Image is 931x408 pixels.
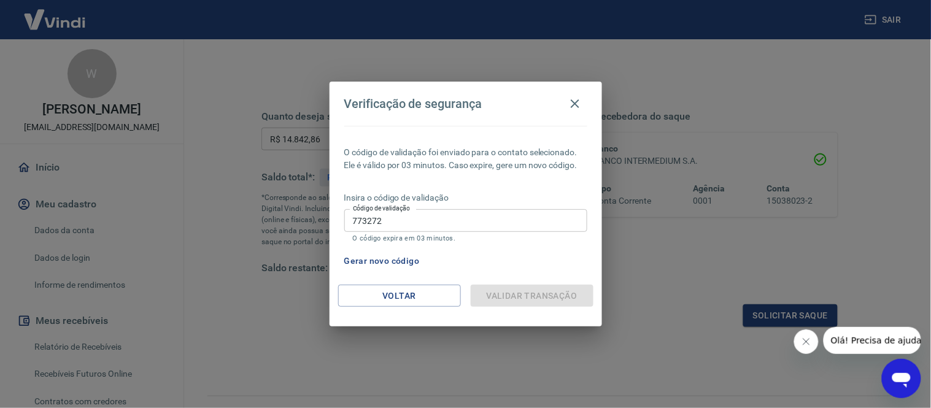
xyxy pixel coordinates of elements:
iframe: Botão para abrir a janela de mensagens [882,359,921,398]
span: Olá! Precisa de ajuda? [7,9,103,18]
label: Código de validação [353,204,410,213]
p: O código expira em 03 minutos. [353,234,579,242]
iframe: Mensagem da empresa [824,327,921,354]
p: O código de validação foi enviado para o contato selecionado. Ele é válido por 03 minutos. Caso e... [344,146,587,172]
p: Insira o código de validação [344,191,587,204]
button: Gerar novo código [339,250,425,272]
h4: Verificação de segurança [344,96,482,111]
iframe: Fechar mensagem [794,329,819,354]
button: Voltar [338,285,461,307]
